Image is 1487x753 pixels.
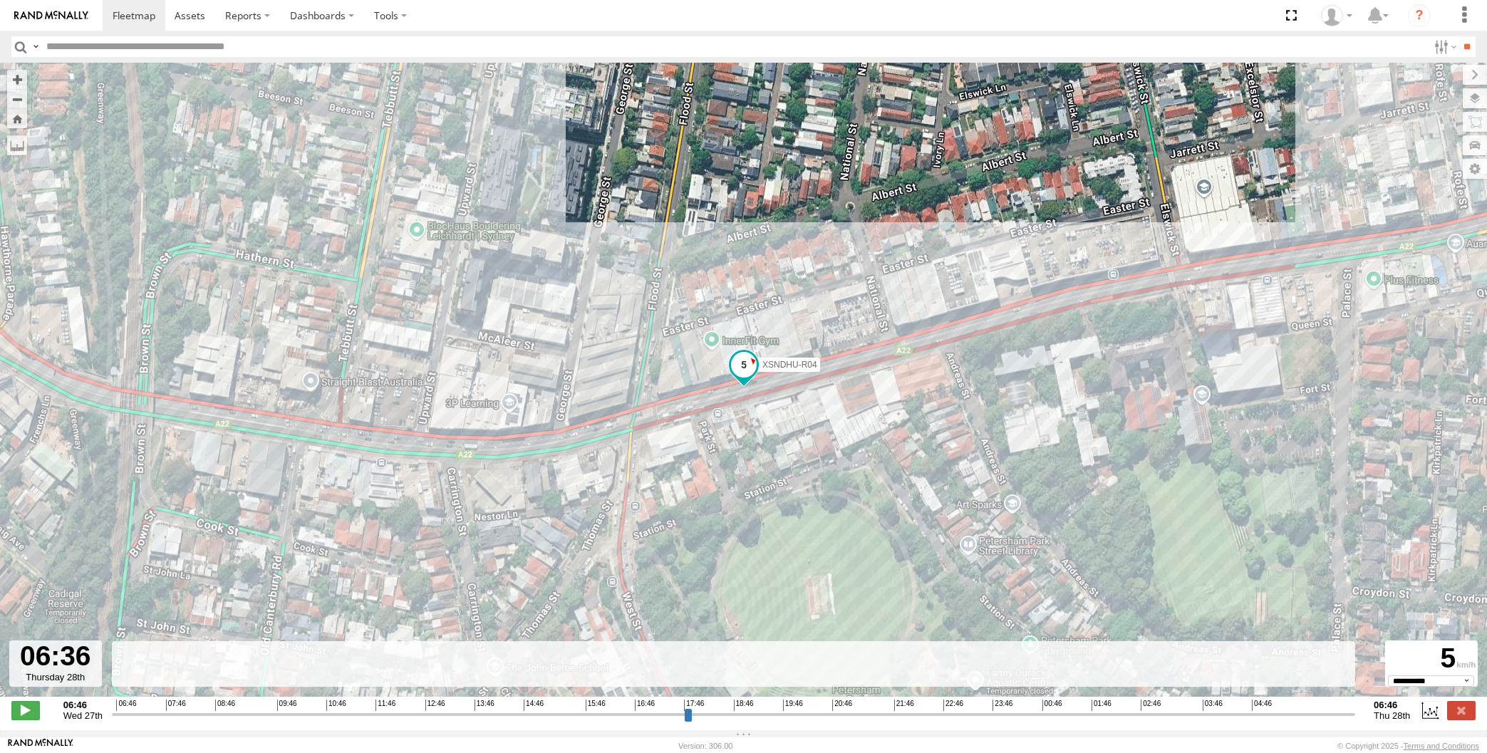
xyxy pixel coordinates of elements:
span: 18:46 [734,700,754,711]
div: © Copyright 2025 - [1337,742,1479,750]
span: 08:46 [215,700,235,711]
img: rand-logo.svg [14,11,88,21]
button: Zoom in [7,70,27,89]
span: 16:46 [635,700,655,711]
span: 21:46 [894,700,914,711]
label: Map Settings [1463,159,1487,179]
span: 03:46 [1203,700,1223,711]
strong: 06:46 [63,700,103,710]
span: 06:46 [116,700,136,711]
span: 12:46 [425,700,445,711]
button: Zoom out [7,89,27,109]
span: 11:46 [375,700,395,711]
div: Version: 306.00 [678,742,732,750]
span: 02:46 [1141,700,1161,711]
button: Zoom Home [7,109,27,128]
label: Play/Stop [11,701,40,720]
span: XSNDHU-R04 [762,360,817,370]
label: Search Query [30,36,41,57]
span: 13:46 [475,700,494,711]
span: 23:46 [993,700,1012,711]
span: 17:46 [684,700,704,711]
div: Quang MAC [1316,5,1357,26]
span: 20:46 [832,700,852,711]
label: Measure [7,135,27,155]
div: 5 [1387,643,1476,675]
label: Search Filter Options [1429,36,1459,57]
span: 04:46 [1252,700,1272,711]
span: 19:46 [783,700,803,711]
span: 01:46 [1092,700,1112,711]
a: Terms and Conditions [1404,742,1479,750]
span: 00:46 [1042,700,1062,711]
span: Thu 28th Aug 2025 [1374,710,1410,721]
label: Close [1447,701,1476,720]
span: 09:46 [277,700,297,711]
span: 10:46 [326,700,346,711]
i: ? [1408,4,1431,27]
span: 14:46 [524,700,544,711]
span: 07:46 [166,700,186,711]
strong: 06:46 [1374,700,1410,710]
span: 22:46 [943,700,963,711]
a: Visit our Website [8,739,73,753]
span: Wed 27th Aug 2025 [63,710,103,721]
span: 15:46 [586,700,606,711]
